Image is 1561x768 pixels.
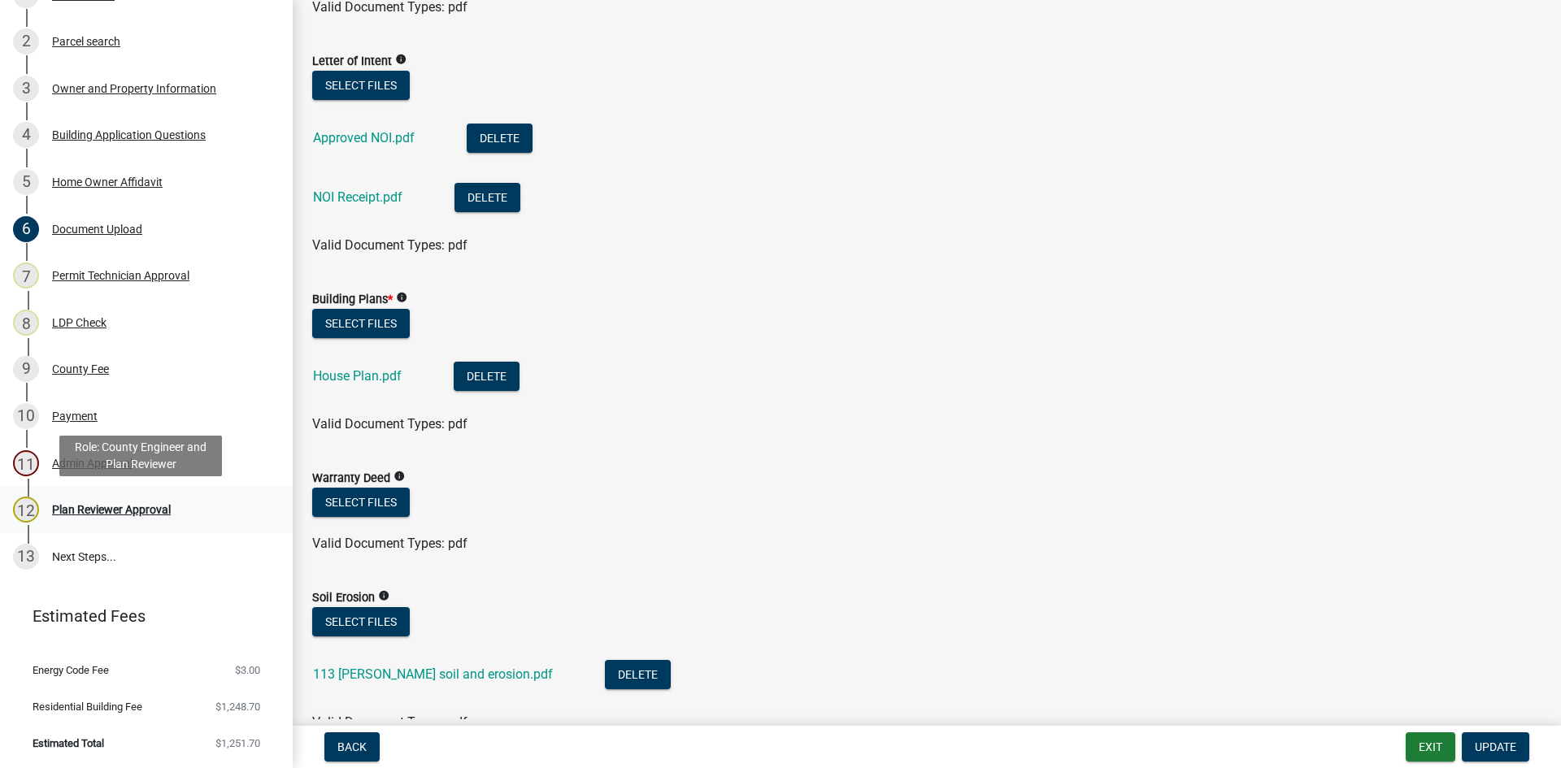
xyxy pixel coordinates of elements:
button: Exit [1406,732,1455,761]
button: Back [324,732,380,761]
span: Back [337,740,367,753]
span: $3.00 [235,665,260,675]
div: Parcel search [52,36,120,47]
wm-modal-confirm: Delete Document [467,132,533,147]
button: Select files [312,488,410,517]
i: info [378,590,389,601]
div: 7 [13,263,39,289]
button: Update [1462,732,1529,761]
label: Letter of Intent [312,56,392,67]
span: Residential Building Fee [33,701,142,712]
div: 9 [13,356,39,382]
div: 11 [13,450,39,476]
div: Payment [52,410,98,422]
button: Select files [312,607,410,636]
a: Estimated Fees [13,600,267,632]
div: Permit Technician Approval [52,270,189,281]
i: info [394,471,405,482]
button: Delete [467,124,533,153]
div: Role: County Engineer and Plan Reviewer [59,436,222,476]
div: 13 [13,544,39,570]
span: Estimated Total [33,738,104,748]
span: $1,248.70 [215,701,260,712]
div: 8 [13,310,39,336]
div: 6 [13,216,39,242]
a: Approved NOI.pdf [313,130,415,145]
div: County Fee [52,363,109,375]
div: Building Application Questions [52,129,206,141]
span: Valid Document Types: pdf [312,536,467,551]
a: NOI Receipt.pdf [313,189,402,205]
div: 10 [13,403,39,429]
span: Valid Document Types: pdf [312,714,467,730]
i: info [396,292,407,303]
button: Select files [312,71,410,100]
div: Admin Approval [52,458,133,469]
div: Document Upload [52,223,142,235]
button: Delete [454,362,520,391]
div: Owner and Property Information [52,83,216,94]
i: info [395,54,407,65]
span: Energy Code Fee [33,665,109,675]
button: Delete [605,660,671,689]
wm-modal-confirm: Delete Document [454,370,520,385]
div: 4 [13,122,39,148]
div: Plan Reviewer Approval [52,504,171,515]
wm-modal-confirm: Delete Document [454,191,520,206]
button: Delete [454,183,520,212]
span: Valid Document Types: pdf [312,416,467,432]
span: Valid Document Types: pdf [312,237,467,253]
span: Update [1475,740,1516,753]
label: Soil Erosion [312,592,375,604]
div: 12 [13,497,39,523]
div: 2 [13,28,39,54]
span: $1,251.70 [215,738,260,748]
div: Home Owner Affidavit [52,176,163,188]
div: 3 [13,76,39,102]
button: Select files [312,309,410,338]
label: Building Plans [312,294,393,306]
a: 113 [PERSON_NAME] soil and erosion.pdf [313,666,553,682]
a: House Plan.pdf [313,368,402,384]
div: 5 [13,169,39,195]
wm-modal-confirm: Delete Document [605,668,671,683]
div: LDP Check [52,317,107,328]
label: Warranty Deed [312,473,390,484]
